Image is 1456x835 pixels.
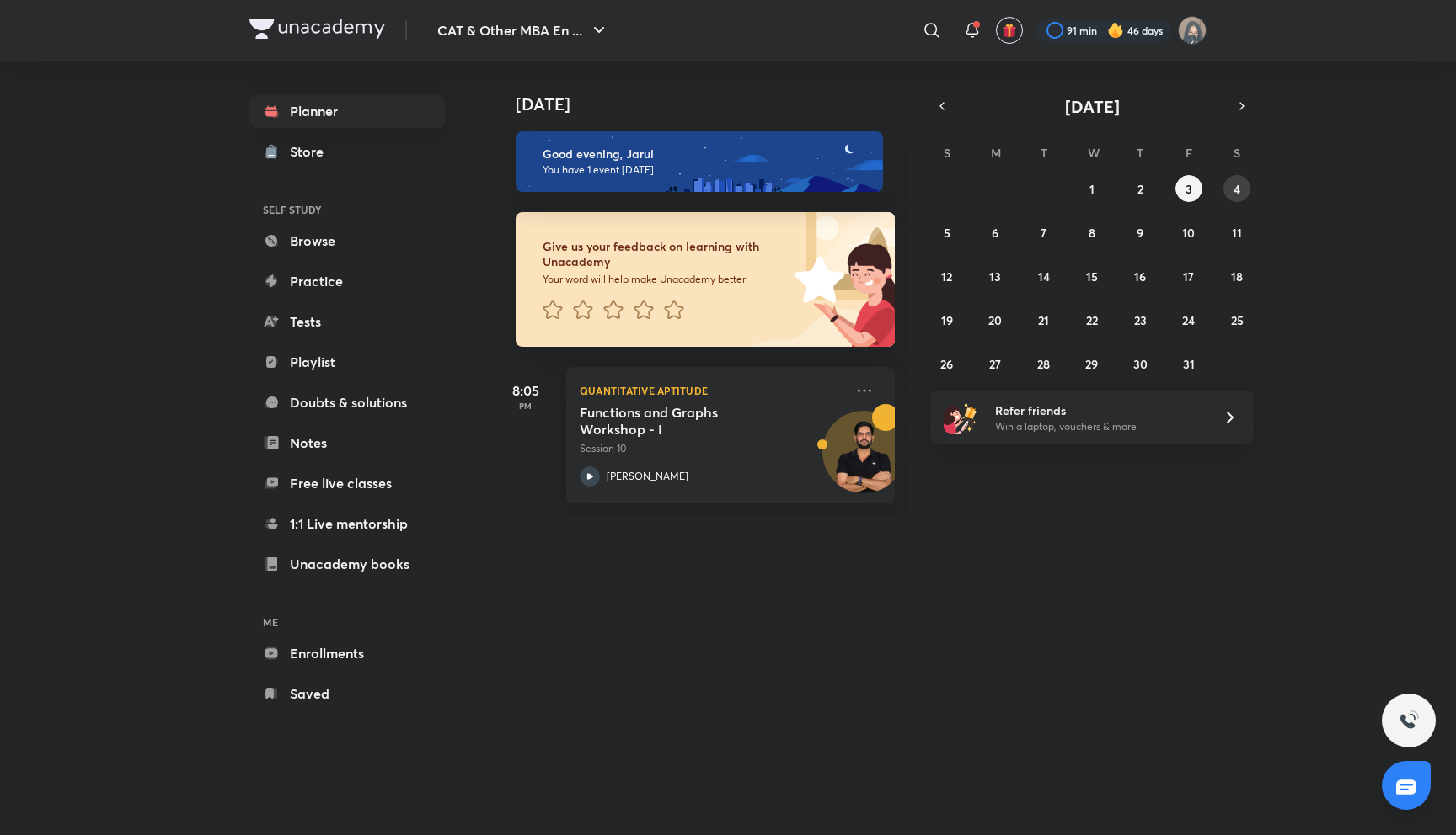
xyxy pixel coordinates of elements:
[249,264,445,298] a: Practice
[944,401,977,434] img: referral
[1085,356,1098,372] abbr: October 29, 2025
[1134,312,1147,328] abbr: October 23, 2025
[516,94,912,114] h4: [DATE]
[543,163,868,177] p: You have 1 event [DATE]
[1088,145,1100,161] abbr: Wednesday
[249,19,385,39] img: Company Logo
[1399,710,1419,731] img: ttu
[1183,356,1195,372] abbr: October 31, 2025
[1089,181,1095,197] abbr: October 1, 2025
[1107,22,1124,39] img: streak
[1041,225,1046,241] abbr: October 7, 2025
[1223,219,1250,246] button: October 11, 2025
[954,94,1230,118] button: [DATE]
[580,380,844,401] p: Quantitative Aptitude
[1232,225,1242,241] abbr: October 11, 2025
[607,469,688,484] p: [PERSON_NAME]
[249,547,445,581] a: Unacademy books
[944,225,950,241] abbr: October 5, 2025
[1030,350,1057,377] button: October 28, 2025
[1223,306,1250,333] button: October 25, 2025
[492,401,559,411] p: PM
[1127,350,1154,377] button: October 30, 2025
[543,146,868,162] h6: Good evening, Jarul
[249,305,445,338] a: Tests
[1127,175,1154,202] button: October 2, 2025
[1234,181,1240,197] abbr: October 4, 2025
[1127,219,1154,246] button: October 9, 2025
[982,219,1009,246] button: October 6, 2025
[1182,312,1195,328] abbr: October 24, 2025
[580,441,844,456] p: Session 10
[737,212,895,347] img: feedback_image
[249,224,445,258] a: Browse
[1175,350,1202,377] button: October 31, 2025
[1223,175,1250,202] button: October 4, 2025
[249,466,445,500] a: Free live classes
[427,13,619,47] button: CAT & Other MBA En ...
[1086,312,1098,328] abbr: October 22, 2025
[934,306,961,333] button: October 19, 2025
[1186,145,1192,161] abbr: Friday
[823,420,904,501] img: Avatar
[249,345,445,379] a: Playlist
[989,269,1001,285] abbr: October 13, 2025
[1231,312,1244,328] abbr: October 25, 2025
[941,312,953,328] abbr: October 19, 2025
[1079,263,1105,290] button: October 15, 2025
[982,263,1009,290] button: October 13, 2025
[996,17,1023,44] button: avatar
[249,426,445,460] a: Notes
[249,135,445,168] a: Store
[1175,219,1202,246] button: October 10, 2025
[1038,312,1049,328] abbr: October 21, 2025
[249,386,445,419] a: Doubts & solutions
[249,19,385,43] a: Company Logo
[1175,175,1202,202] button: October 3, 2025
[934,350,961,377] button: October 26, 2025
[1079,306,1105,333] button: October 22, 2025
[1037,356,1050,372] abbr: October 28, 2025
[249,677,445,710] a: Saved
[982,350,1009,377] button: October 27, 2025
[1002,23,1017,38] img: avatar
[934,219,961,246] button: October 5, 2025
[1030,306,1057,333] button: October 21, 2025
[1137,225,1143,241] abbr: October 9, 2025
[982,306,1009,333] button: October 20, 2025
[940,356,953,372] abbr: October 26, 2025
[944,145,950,161] abbr: Sunday
[1065,95,1120,118] span: [DATE]
[988,312,1002,328] abbr: October 20, 2025
[580,404,790,438] h5: Functions and Graphs Workshop - I
[1134,269,1146,285] abbr: October 16, 2025
[1079,175,1105,202] button: October 1, 2025
[1133,356,1148,372] abbr: October 30, 2025
[941,269,952,285] abbr: October 12, 2025
[1089,225,1095,241] abbr: October 8, 2025
[1223,263,1250,290] button: October 18, 2025
[249,608,445,636] h6: ME
[1079,219,1105,246] button: October 8, 2025
[1086,269,1098,285] abbr: October 15, 2025
[1175,306,1202,333] button: October 24, 2025
[1041,145,1047,161] abbr: Tuesday
[516,131,883,192] img: evening
[995,402,1202,419] h6: Refer friends
[1137,181,1143,197] abbr: October 2, 2025
[1186,181,1192,197] abbr: October 3, 2025
[1079,350,1105,377] button: October 29, 2025
[1234,145,1240,161] abbr: Saturday
[1178,16,1207,45] img: Jarul Jangid
[995,419,1202,434] p: Win a laptop, vouchers & more
[1030,263,1057,290] button: October 14, 2025
[1030,219,1057,246] button: October 7, 2025
[1182,225,1195,241] abbr: October 10, 2025
[249,94,445,128] a: Planner
[991,145,1001,161] abbr: Monday
[1183,269,1194,285] abbr: October 17, 2025
[249,507,445,540] a: 1:1 Live mentorship
[1038,269,1050,285] abbr: October 14, 2025
[1175,263,1202,290] button: October 17, 2025
[1137,145,1143,161] abbr: Thursday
